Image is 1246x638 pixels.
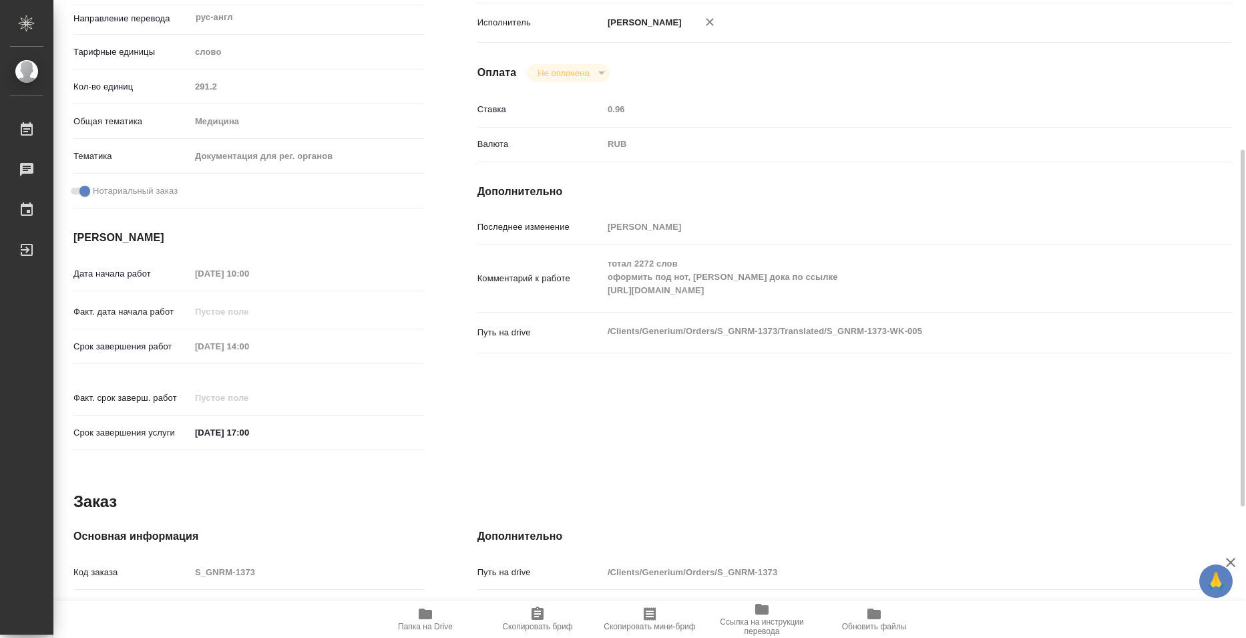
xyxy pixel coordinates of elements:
p: Факт. срок заверш. работ [73,391,190,405]
input: Пустое поле [190,597,424,617]
button: Не оплачена [534,67,593,79]
input: ✎ Введи что-нибудь [190,423,307,442]
span: Ссылка на инструкции перевода [714,617,810,636]
p: Дата начала работ [73,267,190,281]
span: Скопировать бриф [502,622,572,631]
p: Путь на drive [477,566,603,579]
p: Направление перевода [73,12,190,25]
input: Пустое поле [190,337,307,356]
button: Папка на Drive [369,601,481,638]
h4: Дополнительно [477,184,1231,200]
input: Пустое поле [190,388,307,408]
p: Комментарий к работе [477,272,603,285]
span: Обновить файлы [842,622,907,631]
h4: Дополнительно [477,528,1231,544]
p: Тарифные единицы [73,45,190,59]
textarea: /Clients/Generium/Orders/S_GNRM-1373/Translated/S_GNRM-1373-WK-005 [603,320,1169,343]
div: Медицина [190,110,424,133]
p: Исполнитель [477,16,603,29]
button: Скопировать бриф [481,601,594,638]
p: Путь на drive [477,326,603,339]
span: Скопировать мини-бриф [604,622,695,631]
h2: Заказ [73,491,117,512]
div: слово [190,41,424,63]
button: Скопировать мини-бриф [594,601,706,638]
p: Тематика [73,150,190,163]
p: Кол-во единиц [73,80,190,94]
div: Документация для рег. органов [190,145,424,168]
span: Папка на Drive [398,622,453,631]
p: Ставка [477,103,603,116]
span: 🙏 [1205,567,1227,595]
input: Пустое поле [603,563,1169,582]
p: Срок завершения услуги [73,426,190,440]
button: Обновить файлы [818,601,930,638]
span: Нотариальный заказ [93,184,178,198]
button: 🙏 [1199,565,1233,598]
div: RUB [603,133,1169,156]
p: [PERSON_NAME] [603,16,682,29]
input: Пустое поле [190,77,424,96]
p: Срок завершения работ [73,340,190,353]
textarea: тотал 2272 слов оформить под нот, [PERSON_NAME] дока по ссылке [URL][DOMAIN_NAME] [603,253,1169,302]
h4: Оплата [477,65,517,81]
p: Код заказа [73,566,190,579]
input: Пустое поле [603,100,1169,119]
p: Общая тематика [73,115,190,128]
input: Пустое поле [190,264,307,283]
h4: Основная информация [73,528,424,544]
p: Факт. дата начала работ [73,305,190,319]
div: Не оплачена [527,64,609,82]
input: Пустое поле [603,217,1169,236]
input: Пустое поле [190,302,307,321]
p: Последнее изменение [477,220,603,234]
p: Валюта [477,138,603,151]
input: Пустое поле [190,563,424,582]
input: Пустое поле [603,597,1169,617]
h4: [PERSON_NAME] [73,230,424,246]
button: Удалить исполнителя [695,7,724,37]
button: Ссылка на инструкции перевода [706,601,818,638]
